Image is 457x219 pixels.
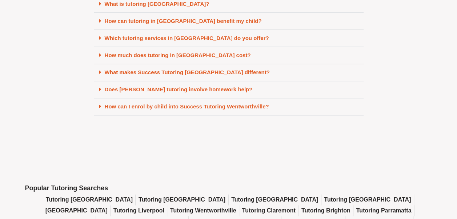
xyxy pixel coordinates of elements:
h2: Popular Tutoring Searches [25,184,432,192]
a: What makes Success Tutoring [GEOGRAPHIC_DATA] different? [105,69,270,75]
div: Does [PERSON_NAME] tutoring involve homework help? [94,81,364,98]
a: Which tutoring services in [GEOGRAPHIC_DATA] do you offer? [105,35,269,41]
a: Tutoring Claremont [242,205,295,216]
a: Does [PERSON_NAME] tutoring involve homework help? [105,86,253,92]
div: Which tutoring services in [GEOGRAPHIC_DATA] do you offer? [94,30,364,47]
a: [GEOGRAPHIC_DATA] [45,205,108,216]
a: How much does tutoring in [GEOGRAPHIC_DATA] cost? [105,52,251,58]
a: What is tutoring [GEOGRAPHIC_DATA]? [105,1,209,7]
a: How can tutoring in [GEOGRAPHIC_DATA] benefit my child? [105,18,262,24]
a: Tutoring [GEOGRAPHIC_DATA] [46,194,133,205]
a: Tutoring [GEOGRAPHIC_DATA] [324,194,411,205]
div: What makes Success Tutoring [GEOGRAPHIC_DATA] different? [94,64,364,81]
a: Tutoring Brighton [301,205,350,216]
div: How much does tutoring in [GEOGRAPHIC_DATA] cost? [94,47,364,64]
iframe: Chat Widget [336,137,457,219]
a: Tutoring Liverpool [113,205,164,216]
div: How can I enrol by child into Success Tutoring Wentworthville? [94,98,364,115]
a: Tutoring Wentworthville [170,205,236,216]
div: How can tutoring in [GEOGRAPHIC_DATA] benefit my child? [94,13,364,30]
a: Tutoring [GEOGRAPHIC_DATA] [139,194,225,205]
a: Tutoring [GEOGRAPHIC_DATA] [231,194,318,205]
a: How can I enrol by child into Success Tutoring Wentworthville? [105,103,269,109]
